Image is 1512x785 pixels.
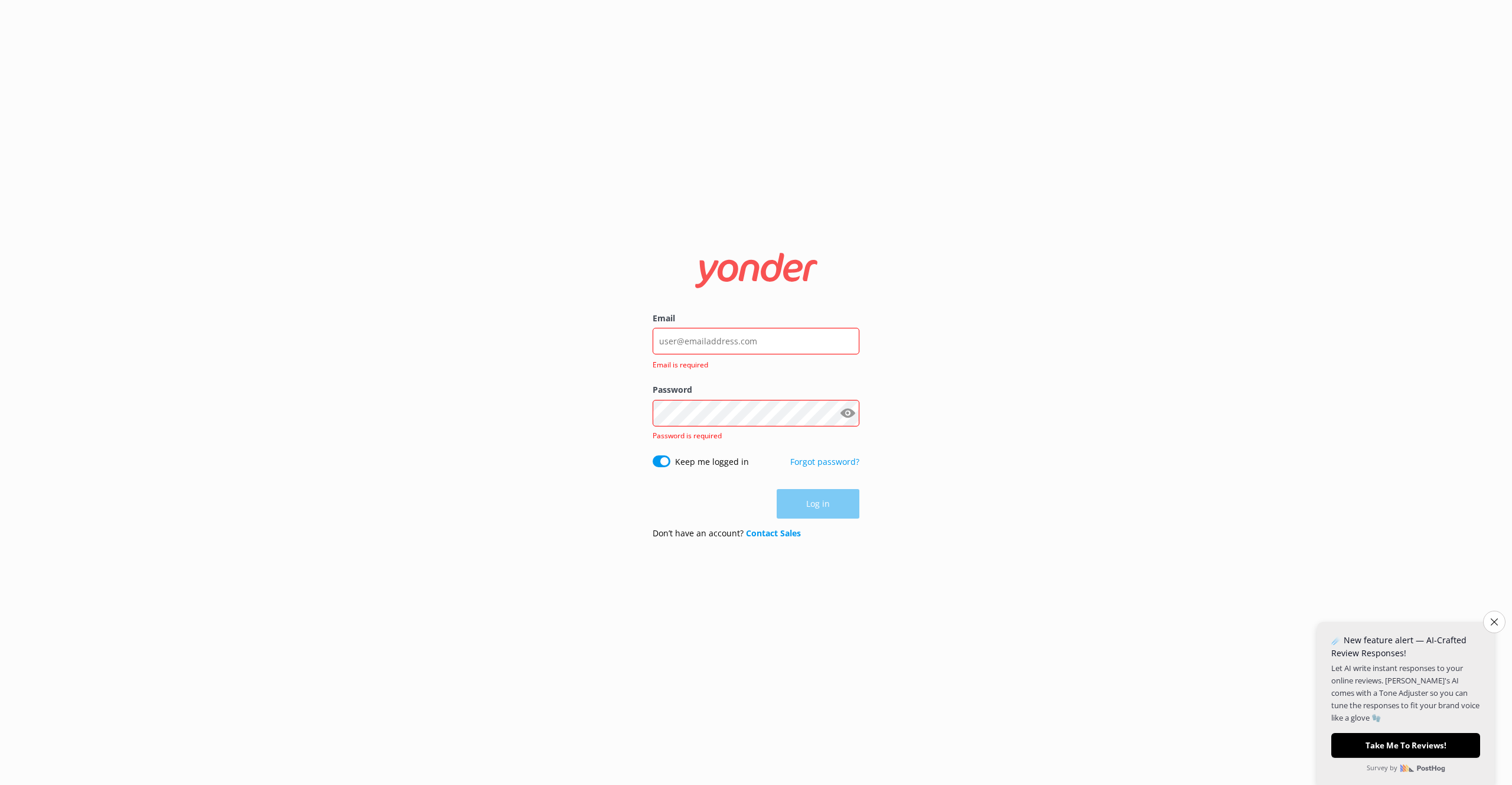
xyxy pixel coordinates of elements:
label: Keep me logged in [675,455,749,468]
span: Password is required [653,431,722,441]
a: Contact Sales [746,527,801,539]
button: Show password [836,401,859,425]
span: Email is required [653,359,852,370]
input: user@emailaddress.com [653,328,859,354]
p: Don’t have an account? [653,527,801,540]
a: Forgot password? [790,456,859,467]
label: Email [653,312,859,325]
label: Password [653,383,859,396]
